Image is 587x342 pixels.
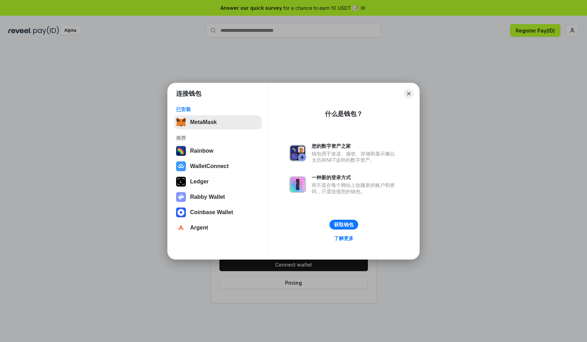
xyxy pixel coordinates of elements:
[176,135,260,141] div: 推荐
[190,119,217,125] div: MetaMask
[312,182,398,195] div: 而不是在每个网站上创建新的账户和密码，只需连接您的钱包。
[176,161,186,171] img: svg+xml,%3Csvg%20width%3D%2228%22%20height%3D%2228%22%20viewBox%3D%220%200%2028%2028%22%20fill%3D...
[176,177,186,187] img: svg+xml,%3Csvg%20xmlns%3D%22http%3A%2F%2Fwww.w3.org%2F2000%2Fsvg%22%20width%3D%2228%22%20height%3...
[174,175,262,189] button: Ledger
[334,235,354,241] div: 了解更多
[289,176,306,193] img: svg+xml,%3Csvg%20xmlns%3D%22http%3A%2F%2Fwww.w3.org%2F2000%2Fsvg%22%20fill%3D%22none%22%20viewBox...
[176,106,260,112] div: 已安装
[176,89,201,98] h1: 连接钱包
[174,115,262,129] button: MetaMask
[190,209,233,216] div: Coinbase Wallet
[174,190,262,204] button: Rabby Wallet
[176,208,186,217] img: svg+xml,%3Csvg%20width%3D%2228%22%20height%3D%2228%22%20viewBox%3D%220%200%2028%2028%22%20fill%3D...
[329,220,358,230] button: 获取钱包
[190,148,213,154] div: Rainbow
[312,151,398,163] div: 钱包用于发送、接收、存储和显示像以太坊和NFT这样的数字资产。
[190,179,209,185] div: Ledger
[289,145,306,161] img: svg+xml,%3Csvg%20xmlns%3D%22http%3A%2F%2Fwww.w3.org%2F2000%2Fsvg%22%20fill%3D%22none%22%20viewBox...
[174,159,262,173] button: WalletConnect
[190,194,225,200] div: Rabby Wallet
[312,143,398,149] div: 您的数字资产之家
[174,221,262,235] button: Argent
[174,144,262,158] button: Rainbow
[176,223,186,233] img: svg+xml,%3Csvg%20width%3D%2228%22%20height%3D%2228%22%20viewBox%3D%220%200%2028%2028%22%20fill%3D...
[312,174,398,181] div: 一种新的登录方式
[334,221,354,228] div: 获取钱包
[176,117,186,127] img: svg+xml,%3Csvg%20fill%3D%22none%22%20height%3D%2233%22%20viewBox%3D%220%200%2035%2033%22%20width%...
[190,163,229,169] div: WalletConnect
[190,225,208,231] div: Argent
[176,192,186,202] img: svg+xml,%3Csvg%20xmlns%3D%22http%3A%2F%2Fwww.w3.org%2F2000%2Fsvg%22%20fill%3D%22none%22%20viewBox...
[325,110,363,118] div: 什么是钱包？
[176,146,186,156] img: svg+xml,%3Csvg%20width%3D%22120%22%20height%3D%22120%22%20viewBox%3D%220%200%20120%20120%22%20fil...
[174,205,262,219] button: Coinbase Wallet
[330,234,358,243] a: 了解更多
[404,89,414,99] button: Close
